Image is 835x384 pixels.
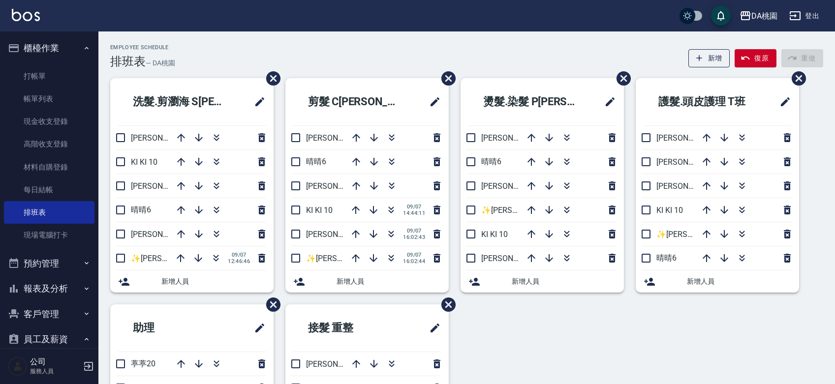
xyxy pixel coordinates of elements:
button: 預約管理 [4,251,94,276]
span: 14:44:11 [403,210,425,216]
span: ✨[PERSON_NAME][PERSON_NAME] ✨16 [131,254,279,263]
span: [PERSON_NAME]3 [481,254,545,263]
h2: 護髮.頭皮護理 T班 [644,84,767,119]
span: [PERSON_NAME]3 [131,133,194,143]
span: 刪除班表 [784,64,807,93]
h2: 助理 [118,310,209,346]
a: 現金收支登錄 [4,110,94,133]
div: 新增人員 [110,270,274,293]
div: 新增人員 [461,270,624,293]
span: KI KI 10 [306,206,333,215]
a: 每日結帳 [4,178,94,201]
span: KI KI 10 [481,230,508,239]
span: 晴晴6 [656,253,677,263]
a: 現場電腦打卡 [4,224,94,246]
button: 報表及分析 [4,276,94,301]
span: 修改班表的標題 [423,90,441,114]
span: 16:02:44 [403,258,425,265]
span: [PERSON_NAME]5 [306,359,370,369]
a: 帳單列表 [4,88,94,110]
h2: 剪髮 C[PERSON_NAME] [293,84,416,119]
p: 服務人員 [30,367,80,376]
span: 09/07 [403,204,425,210]
span: 09/07 [403,228,425,234]
span: 刪除班表 [609,64,632,93]
h2: 接髮 重整 [293,310,396,346]
h5: 公司 [30,357,80,367]
span: [PERSON_NAME]5 [656,181,720,191]
span: 修改班表的標題 [598,90,616,114]
span: 修改班表的標題 [248,316,266,340]
span: 新增人員 [161,276,266,287]
span: 晴晴6 [306,157,326,166]
div: 新增人員 [636,270,799,293]
span: 修改班表的標題 [423,316,441,340]
span: 葶葶20 [131,359,155,368]
span: [PERSON_NAME]3 [306,133,370,143]
h3: 排班表 [110,55,146,68]
span: [PERSON_NAME]3 [656,133,720,143]
a: 打帳單 [4,65,94,88]
span: 12:46:46 [228,258,250,265]
span: 新增人員 [687,276,791,287]
button: DA桃園 [736,6,781,26]
h2: 燙髮.染髮 P[PERSON_NAME] [468,84,591,119]
span: 刪除班表 [434,290,457,319]
span: ✨[PERSON_NAME][PERSON_NAME] ✨16 [656,230,805,239]
div: DA桃園 [751,10,777,22]
span: 修改班表的標題 [248,90,266,114]
img: Logo [12,9,40,21]
span: KI KI 10 [131,157,157,167]
button: 登出 [785,7,823,25]
span: 新增人員 [512,276,616,287]
span: [PERSON_NAME]5 [131,181,194,191]
span: 刪除班表 [434,64,457,93]
span: [PERSON_NAME]5 [481,181,545,191]
img: Person [8,356,28,376]
span: ✨[PERSON_NAME][PERSON_NAME] ✨16 [306,254,455,263]
span: KI KI 10 [656,206,683,215]
div: 新增人員 [285,270,449,293]
h6: — DA桃園 [146,58,175,68]
span: 晴晴6 [481,157,501,166]
button: 客戶管理 [4,301,94,327]
span: [PERSON_NAME]5 [306,181,370,191]
span: 晴晴6 [131,205,151,214]
span: 09/07 [228,252,250,258]
span: [PERSON_NAME]8 [656,157,720,167]
span: [PERSON_NAME]8 [131,230,194,239]
h2: Employee Schedule [110,44,175,51]
button: 櫃檯作業 [4,35,94,61]
a: 排班表 [4,201,94,224]
span: 刪除班表 [259,290,282,319]
span: [PERSON_NAME]8 [481,133,545,143]
span: 刪除班表 [259,64,282,93]
h2: 洗髮.剪瀏海 S[PERSON_NAME] [118,84,241,119]
span: [PERSON_NAME]8 [306,230,370,239]
span: 修改班表的標題 [773,90,791,114]
button: save [711,6,731,26]
span: 新增人員 [337,276,441,287]
button: 復原 [735,49,776,67]
button: 員工及薪資 [4,326,94,352]
span: 09/07 [403,252,425,258]
a: 高階收支登錄 [4,133,94,155]
span: ✨[PERSON_NAME][PERSON_NAME] ✨16 [481,206,630,215]
button: 新增 [688,49,730,67]
a: 材料自購登錄 [4,156,94,178]
span: 16:02:43 [403,234,425,240]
